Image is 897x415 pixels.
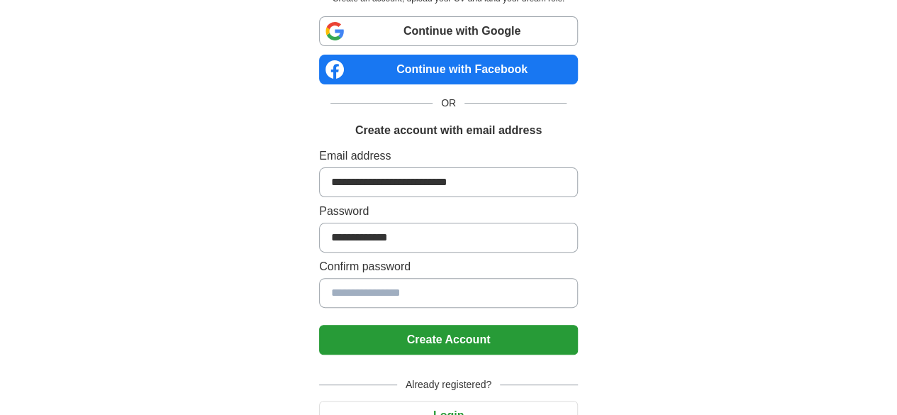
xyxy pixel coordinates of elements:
[319,203,578,220] label: Password
[319,258,578,275] label: Confirm password
[319,55,578,84] a: Continue with Facebook
[355,122,542,139] h1: Create account with email address
[397,377,500,392] span: Already registered?
[433,96,464,111] span: OR
[319,325,578,355] button: Create Account
[319,148,578,165] label: Email address
[319,16,578,46] a: Continue with Google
